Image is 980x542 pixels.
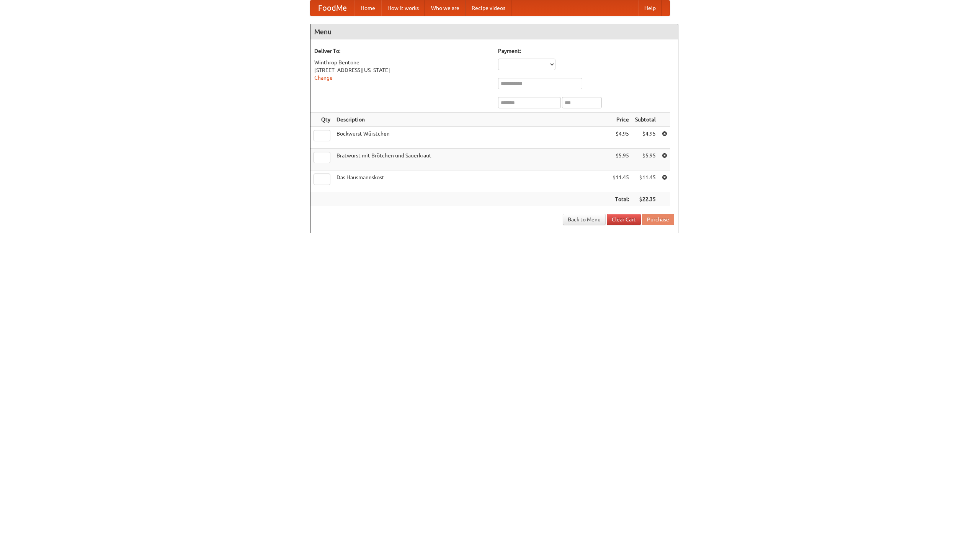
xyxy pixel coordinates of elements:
[465,0,511,16] a: Recipe videos
[333,113,609,127] th: Description
[381,0,425,16] a: How it works
[314,75,333,81] a: Change
[632,192,659,206] th: $22.35
[314,66,490,74] div: [STREET_ADDRESS][US_STATE]
[632,149,659,170] td: $5.95
[609,192,632,206] th: Total:
[333,170,609,192] td: Das Hausmannskost
[642,214,674,225] button: Purchase
[609,170,632,192] td: $11.45
[632,127,659,149] td: $4.95
[609,149,632,170] td: $5.95
[609,127,632,149] td: $4.95
[638,0,662,16] a: Help
[333,149,609,170] td: Bratwurst mit Brötchen und Sauerkraut
[632,170,659,192] td: $11.45
[333,127,609,149] td: Bockwurst Würstchen
[354,0,381,16] a: Home
[425,0,465,16] a: Who we are
[607,214,641,225] a: Clear Cart
[310,0,354,16] a: FoodMe
[563,214,606,225] a: Back to Menu
[609,113,632,127] th: Price
[314,59,490,66] div: Winthrop Bentone
[632,113,659,127] th: Subtotal
[314,47,490,55] h5: Deliver To:
[310,24,678,39] h4: Menu
[310,113,333,127] th: Qty
[498,47,674,55] h5: Payment:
